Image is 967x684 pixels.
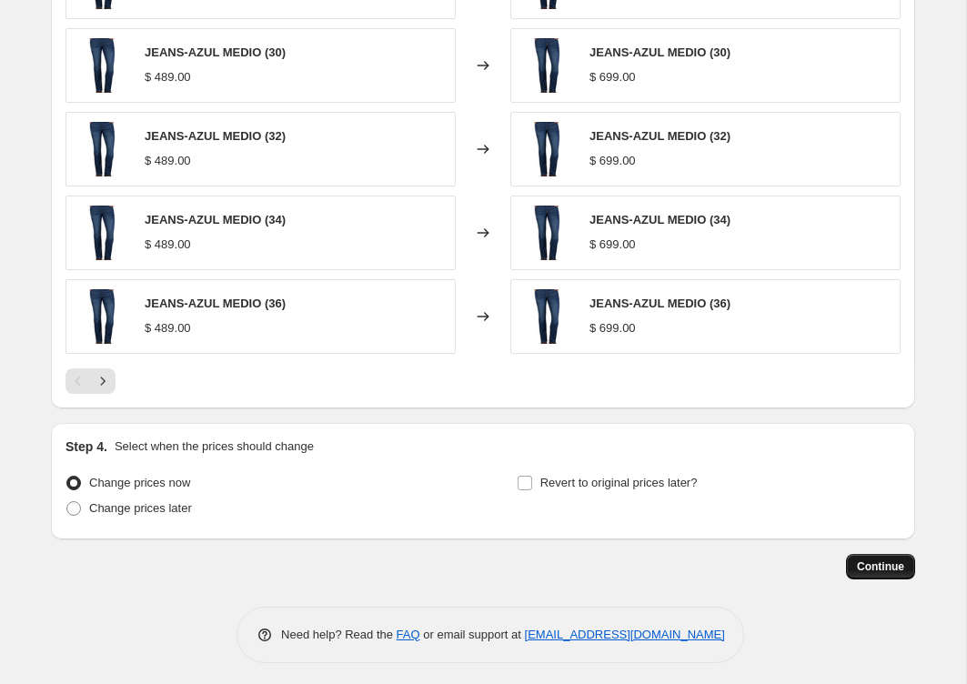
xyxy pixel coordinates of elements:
[520,38,575,93] img: ME105_80x.jpg
[145,129,286,143] span: JEANS-AZUL MEDIO (32)
[145,45,286,59] span: JEANS-AZUL MEDIO (30)
[846,554,915,579] button: Continue
[589,152,636,170] div: $ 699.00
[589,213,730,226] span: JEANS-AZUL MEDIO (34)
[76,206,130,260] img: ME105_80x.jpg
[589,297,730,310] span: JEANS-AZUL MEDIO (36)
[65,438,107,456] h2: Step 4.
[520,122,575,176] img: ME105_80x.jpg
[589,129,730,143] span: JEANS-AZUL MEDIO (32)
[420,628,525,641] span: or email support at
[520,206,575,260] img: ME105_80x.jpg
[589,236,636,254] div: $ 699.00
[90,368,116,394] button: Next
[397,628,420,641] a: FAQ
[76,38,130,93] img: ME105_80x.jpg
[145,319,191,337] div: $ 489.00
[525,628,725,641] a: [EMAIL_ADDRESS][DOMAIN_NAME]
[65,368,116,394] nav: Pagination
[589,45,730,59] span: JEANS-AZUL MEDIO (30)
[281,628,397,641] span: Need help? Read the
[145,68,191,86] div: $ 489.00
[145,213,286,226] span: JEANS-AZUL MEDIO (34)
[540,476,698,489] span: Revert to original prices later?
[76,289,130,344] img: ME105_80x.jpg
[145,236,191,254] div: $ 489.00
[115,438,314,456] p: Select when the prices should change
[857,559,904,574] span: Continue
[520,289,575,344] img: ME105_80x.jpg
[76,122,130,176] img: ME105_80x.jpg
[145,297,286,310] span: JEANS-AZUL MEDIO (36)
[589,319,636,337] div: $ 699.00
[145,152,191,170] div: $ 489.00
[89,476,190,489] span: Change prices now
[89,501,192,515] span: Change prices later
[589,68,636,86] div: $ 699.00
